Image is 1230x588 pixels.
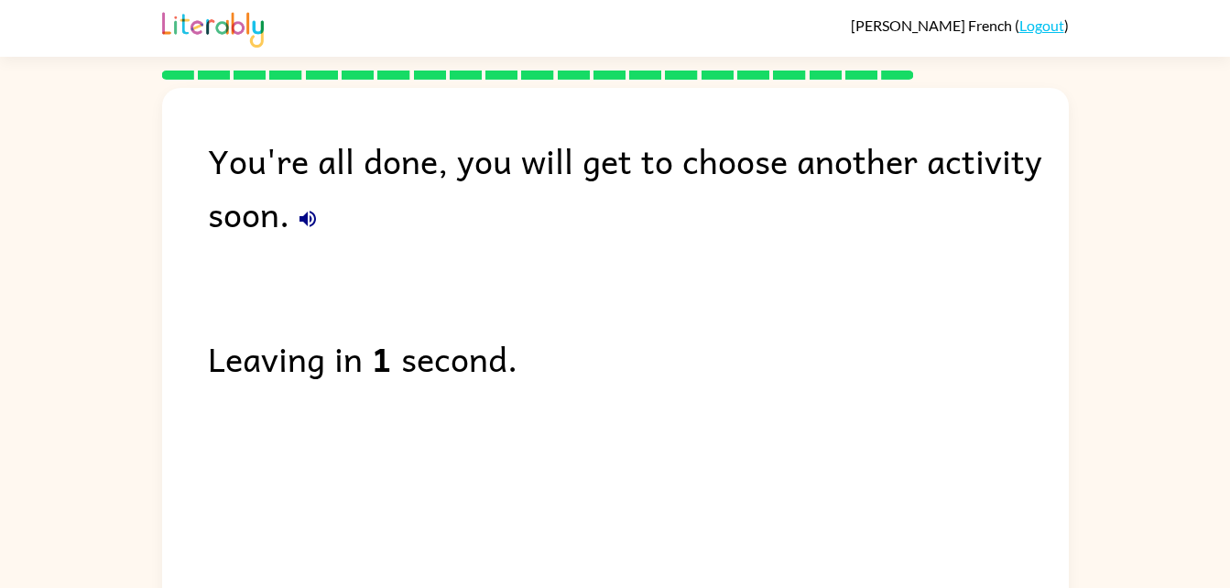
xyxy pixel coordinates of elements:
a: Logout [1019,16,1064,34]
div: ( ) [851,16,1069,34]
div: Leaving in second. [208,332,1069,385]
div: You're all done, you will get to choose another activity soon. [208,134,1069,240]
img: Literably [162,7,264,48]
span: [PERSON_NAME] French [851,16,1015,34]
b: 1 [372,332,392,385]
